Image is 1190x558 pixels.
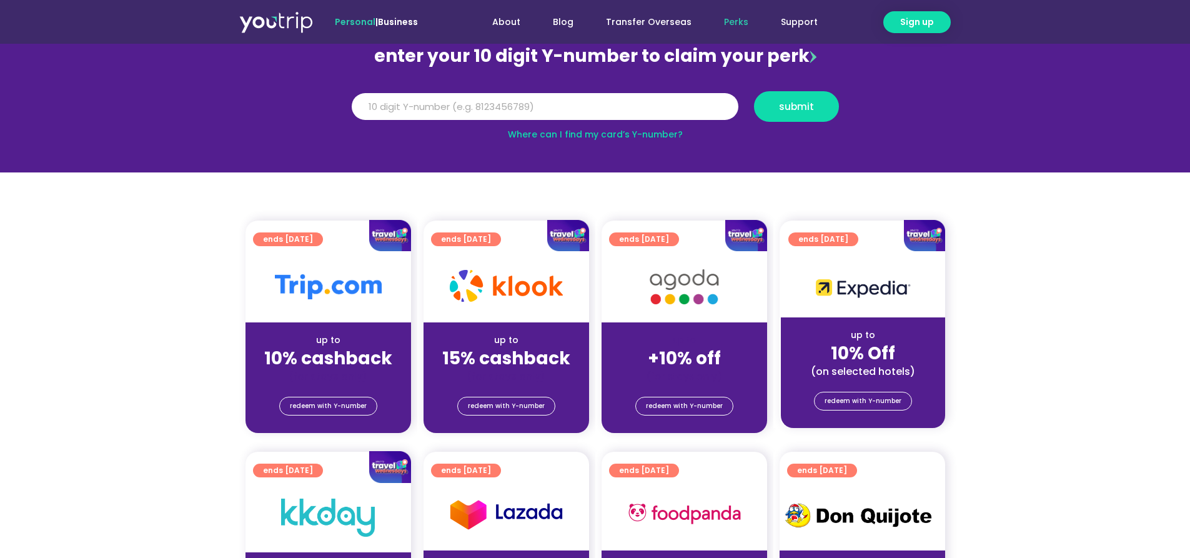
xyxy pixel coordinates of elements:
[378,16,418,28] a: Business
[797,464,847,477] span: ends [DATE]
[335,16,418,28] span: |
[779,102,814,111] span: submit
[508,128,683,141] a: Where can I find my card’s Y-number?
[646,397,723,415] span: redeem with Y-number
[255,334,401,347] div: up to
[791,365,935,378] div: (on selected hotels)
[754,91,839,122] button: submit
[648,346,721,371] strong: +10% off
[345,40,845,72] div: enter your 10 digit Y-number to claim your perk
[335,16,375,28] span: Personal
[609,464,679,477] a: ends [DATE]
[457,397,555,416] a: redeem with Y-number
[279,397,377,416] a: redeem with Y-number
[537,11,590,34] a: Blog
[900,16,934,29] span: Sign up
[765,11,834,34] a: Support
[619,464,669,477] span: ends [DATE]
[255,370,401,383] div: (for stays only)
[264,346,392,371] strong: 10% cashback
[290,397,367,415] span: redeem with Y-number
[434,370,579,383] div: (for stays only)
[476,11,537,34] a: About
[831,341,895,366] strong: 10% Off
[883,11,951,33] a: Sign up
[787,464,857,477] a: ends [DATE]
[814,392,912,411] a: redeem with Y-number
[590,11,708,34] a: Transfer Overseas
[352,93,738,121] input: 10 digit Y-number (e.g. 8123456789)
[468,397,545,415] span: redeem with Y-number
[708,11,765,34] a: Perks
[635,397,733,416] a: redeem with Y-number
[791,329,935,342] div: up to
[352,91,839,131] form: Y Number
[434,334,579,347] div: up to
[441,464,491,477] span: ends [DATE]
[431,464,501,477] a: ends [DATE]
[442,346,570,371] strong: 15% cashback
[673,334,696,346] span: up to
[825,392,901,410] span: redeem with Y-number
[612,370,757,383] div: (for stays only)
[452,11,834,34] nav: Menu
